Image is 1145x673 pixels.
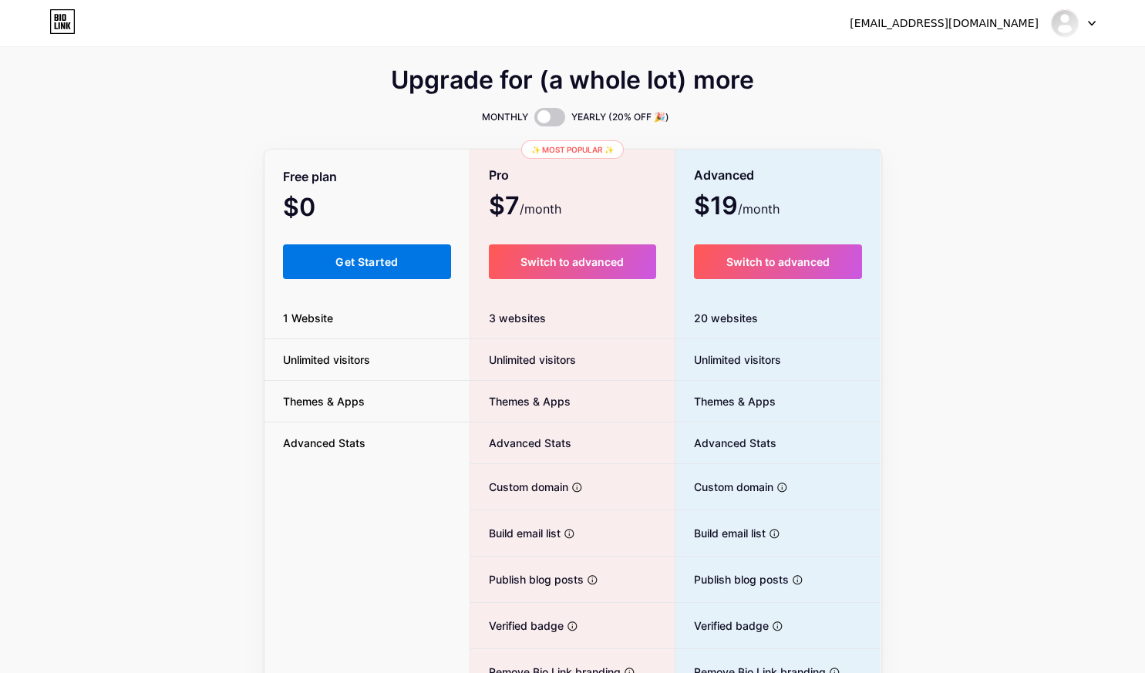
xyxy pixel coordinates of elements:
[470,393,571,409] span: Themes & Apps
[675,571,789,587] span: Publish blog posts
[470,352,576,368] span: Unlimited visitors
[482,109,528,125] span: MONTHLY
[264,393,383,409] span: Themes & Apps
[726,255,830,268] span: Switch to advanced
[738,200,780,218] span: /month
[675,435,776,451] span: Advanced Stats
[694,244,863,279] button: Switch to advanced
[675,479,773,495] span: Custom domain
[850,15,1039,32] div: [EMAIL_ADDRESS][DOMAIN_NAME]
[571,109,669,125] span: YEARLY (20% OFF 🎉)
[264,435,384,451] span: Advanced Stats
[520,255,624,268] span: Switch to advanced
[335,255,398,268] span: Get Started
[264,310,352,326] span: 1 Website
[675,393,776,409] span: Themes & Apps
[694,197,780,218] span: $19
[675,298,881,339] div: 20 websites
[283,198,357,220] span: $0
[470,525,561,541] span: Build email list
[470,435,571,451] span: Advanced Stats
[264,352,389,368] span: Unlimited visitors
[521,140,624,159] div: ✨ Most popular ✨
[470,571,584,587] span: Publish blog posts
[283,244,452,279] button: Get Started
[675,352,781,368] span: Unlimited visitors
[489,244,656,279] button: Switch to advanced
[470,617,564,634] span: Verified badge
[391,71,754,89] span: Upgrade for (a whole lot) more
[694,162,754,189] span: Advanced
[489,162,509,189] span: Pro
[470,298,675,339] div: 3 websites
[675,617,769,634] span: Verified badge
[283,163,337,190] span: Free plan
[489,197,561,218] span: $7
[470,479,568,495] span: Custom domain
[520,200,561,218] span: /month
[675,525,766,541] span: Build email list
[1050,8,1079,38] img: zia4k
